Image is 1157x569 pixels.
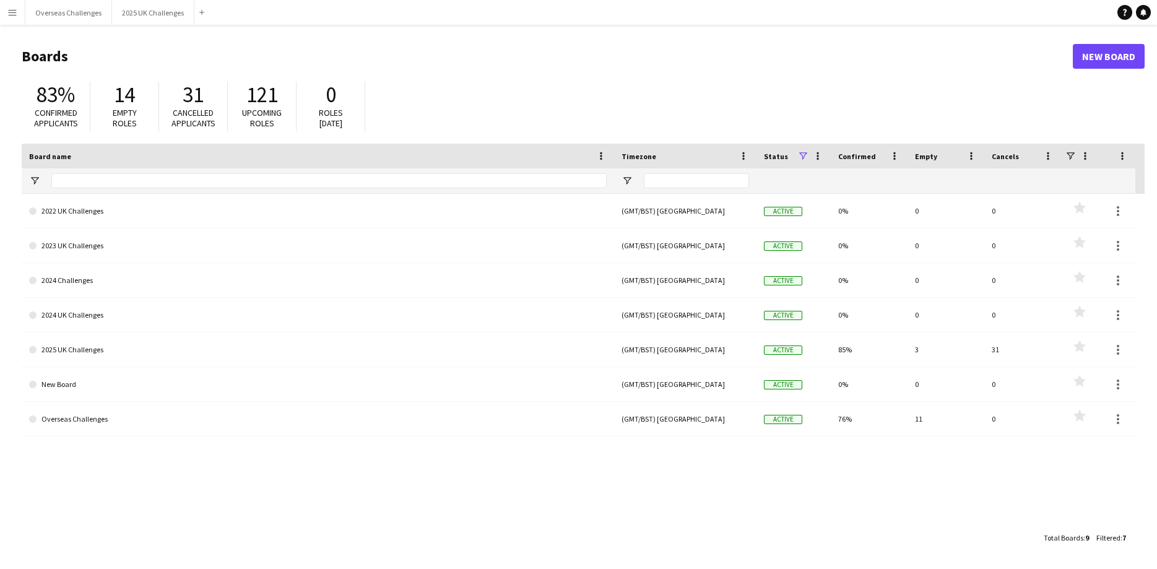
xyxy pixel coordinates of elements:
div: 0 [908,367,984,401]
span: 14 [114,81,135,108]
div: 76% [831,402,908,436]
span: 121 [246,81,278,108]
span: Empty [915,152,937,161]
a: 2024 UK Challenges [29,298,607,332]
button: Overseas Challenges [25,1,112,25]
a: 2022 UK Challenges [29,194,607,228]
span: Cancelled applicants [171,107,215,129]
span: Confirmed applicants [34,107,78,129]
div: (GMT/BST) [GEOGRAPHIC_DATA] [614,298,756,332]
span: Roles [DATE] [319,107,343,129]
span: 9 [1085,533,1089,542]
div: 0% [831,194,908,228]
div: 0 [984,228,1061,263]
div: 0 [984,263,1061,297]
span: 0 [326,81,336,108]
span: Active [764,345,802,355]
div: 0 [984,194,1061,228]
span: Total Boards [1044,533,1083,542]
a: New Board [29,367,607,402]
span: Filtered [1096,533,1120,542]
a: 2024 Challenges [29,263,607,298]
span: Board name [29,152,71,161]
span: Upcoming roles [242,107,282,129]
div: 0 [908,228,984,263]
span: Active [764,241,802,251]
h1: Boards [22,47,1073,66]
div: 0% [831,367,908,401]
input: Timezone Filter Input [644,173,749,188]
div: (GMT/BST) [GEOGRAPHIC_DATA] [614,367,756,401]
div: (GMT/BST) [GEOGRAPHIC_DATA] [614,263,756,297]
div: 3 [908,332,984,367]
a: Overseas Challenges [29,402,607,437]
div: 85% [831,332,908,367]
button: Open Filter Menu [29,175,40,186]
a: New Board [1073,44,1145,69]
div: (GMT/BST) [GEOGRAPHIC_DATA] [614,228,756,263]
input: Board name Filter Input [51,173,607,188]
div: 0 [984,402,1061,436]
span: Confirmed [838,152,876,161]
div: : [1096,526,1126,550]
span: 31 [183,81,204,108]
div: 0 [908,263,984,297]
div: 0 [908,298,984,332]
span: Active [764,380,802,389]
div: 0 [984,298,1061,332]
button: 2025 UK Challenges [112,1,194,25]
div: (GMT/BST) [GEOGRAPHIC_DATA] [614,194,756,228]
span: Active [764,415,802,424]
div: (GMT/BST) [GEOGRAPHIC_DATA] [614,332,756,367]
div: 0 [908,194,984,228]
div: 11 [908,402,984,436]
span: Status [764,152,788,161]
span: Active [764,276,802,285]
a: 2023 UK Challenges [29,228,607,263]
div: 0% [831,228,908,263]
a: 2025 UK Challenges [29,332,607,367]
div: 0% [831,298,908,332]
div: 0% [831,263,908,297]
span: Timezone [622,152,656,161]
span: Active [764,207,802,216]
span: 7 [1122,533,1126,542]
div: (GMT/BST) [GEOGRAPHIC_DATA] [614,402,756,436]
div: : [1044,526,1089,550]
div: 31 [984,332,1061,367]
span: Active [764,311,802,320]
div: 0 [984,367,1061,401]
span: Empty roles [113,107,137,129]
span: 83% [37,81,75,108]
button: Open Filter Menu [622,175,633,186]
span: Cancels [992,152,1019,161]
